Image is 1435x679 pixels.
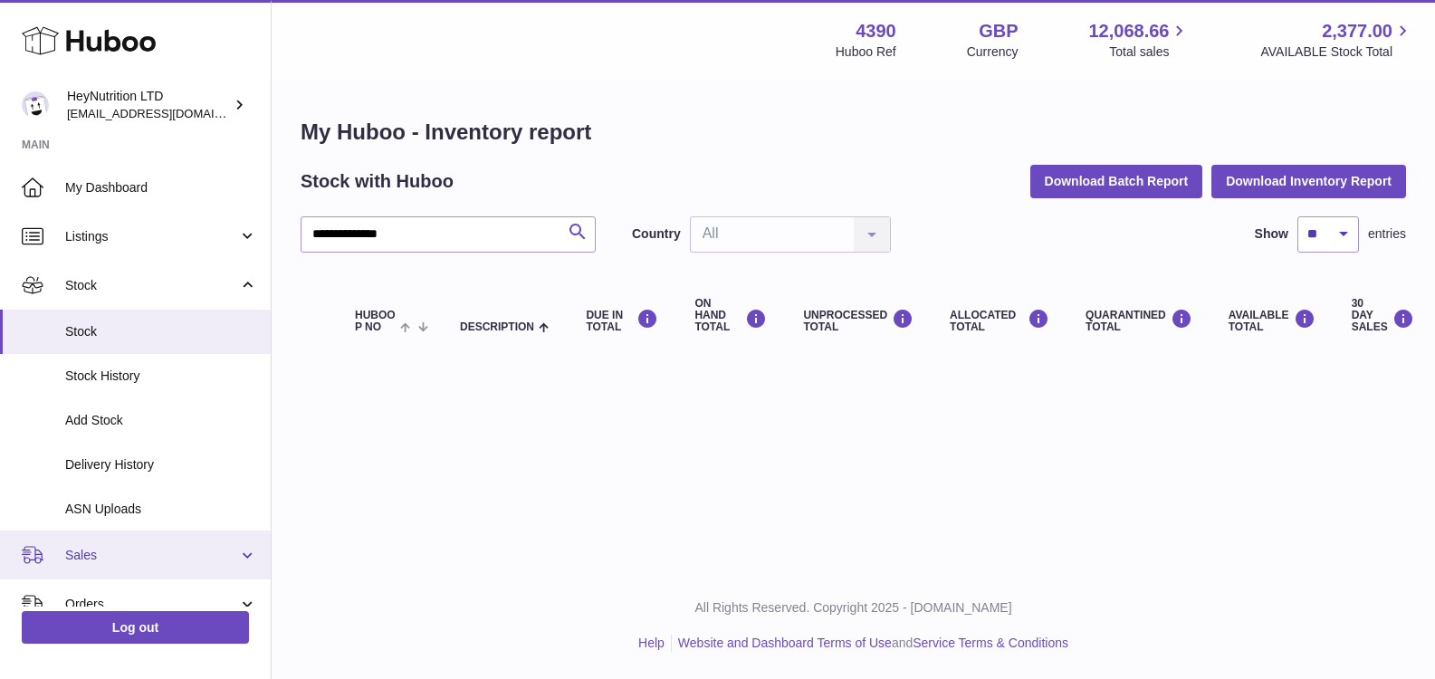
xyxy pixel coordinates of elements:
div: DUE IN TOTAL [586,309,658,333]
p: All Rights Reserved. Copyright 2025 - [DOMAIN_NAME] [286,599,1421,617]
span: ASN Uploads [65,501,257,518]
span: Stock History [65,368,257,385]
div: 30 DAY SALES [1352,298,1414,334]
span: Listings [65,228,238,245]
span: My Dashboard [65,179,257,196]
a: Service Terms & Conditions [913,636,1068,650]
span: entries [1368,225,1406,243]
div: ALLOCATED Total [950,309,1049,333]
a: Website and Dashboard Terms of Use [678,636,892,650]
span: 2,377.00 [1322,19,1392,43]
a: 2,377.00 AVAILABLE Stock Total [1260,19,1413,61]
span: AVAILABLE Stock Total [1260,43,1413,61]
button: Download Inventory Report [1211,165,1406,197]
div: Currency [967,43,1019,61]
span: 12,068.66 [1088,19,1169,43]
div: UNPROCESSED Total [803,309,914,333]
span: Stock [65,323,257,340]
div: AVAILABLE Total [1229,309,1315,333]
button: Download Batch Report [1030,165,1203,197]
span: Total sales [1109,43,1190,61]
div: HeyNutrition LTD [67,88,230,122]
span: Sales [65,547,238,564]
label: Country [632,225,681,243]
div: QUARANTINED Total [1086,309,1192,333]
div: ON HAND Total [694,298,767,334]
h2: Stock with Huboo [301,169,454,194]
h1: My Huboo - Inventory report [301,118,1406,147]
strong: 4390 [856,19,896,43]
span: Delivery History [65,456,257,473]
div: Huboo Ref [836,43,896,61]
strong: GBP [979,19,1018,43]
span: Huboo P no [355,310,396,333]
span: Orders [65,596,238,613]
a: Log out [22,611,249,644]
span: Add Stock [65,412,257,429]
span: Description [460,321,534,333]
span: Stock [65,277,238,294]
span: [EMAIL_ADDRESS][DOMAIN_NAME] [67,106,266,120]
li: and [672,635,1068,652]
a: Help [638,636,665,650]
a: 12,068.66 Total sales [1088,19,1190,61]
label: Show [1255,225,1288,243]
img: info@heynutrition.com [22,91,49,119]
